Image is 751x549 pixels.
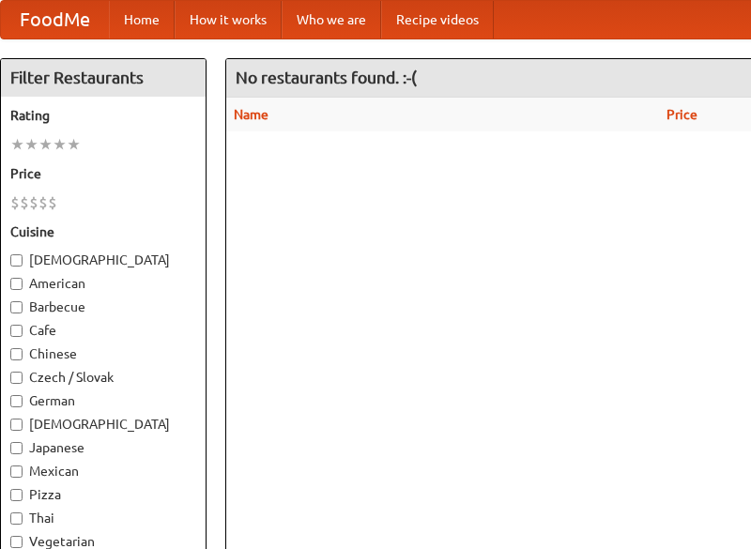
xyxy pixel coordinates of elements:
li: $ [38,192,48,213]
a: FoodMe [1,1,109,38]
label: Czech / Slovak [10,368,196,387]
input: Vegetarian [10,536,23,548]
label: German [10,391,196,410]
a: How it works [175,1,282,38]
label: Thai [10,509,196,527]
input: Barbecue [10,301,23,313]
label: Chinese [10,344,196,363]
li: $ [29,192,38,213]
h5: Rating [10,106,196,125]
li: ★ [67,134,81,155]
label: Japanese [10,438,196,457]
li: ★ [24,134,38,155]
label: American [10,274,196,293]
input: [DEMOGRAPHIC_DATA] [10,254,23,267]
a: Who we are [282,1,381,38]
label: Barbecue [10,297,196,316]
input: Chinese [10,348,23,360]
li: $ [20,192,29,213]
a: Home [109,1,175,38]
input: [DEMOGRAPHIC_DATA] [10,419,23,431]
a: Name [234,107,268,122]
h5: Price [10,164,196,183]
h4: Filter Restaurants [1,59,206,97]
ng-pluralize: No restaurants found. :-( [236,69,417,86]
h5: Cuisine [10,222,196,241]
input: Japanese [10,442,23,454]
a: Recipe videos [381,1,494,38]
a: Price [667,107,697,122]
input: Mexican [10,465,23,478]
input: Pizza [10,489,23,501]
li: ★ [38,134,53,155]
li: ★ [10,134,24,155]
input: German [10,395,23,407]
label: Pizza [10,485,196,504]
label: [DEMOGRAPHIC_DATA] [10,415,196,434]
li: $ [48,192,57,213]
input: Cafe [10,325,23,337]
input: Czech / Slovak [10,372,23,384]
label: Mexican [10,462,196,480]
label: Cafe [10,321,196,340]
li: ★ [53,134,67,155]
input: Thai [10,512,23,525]
li: $ [10,192,20,213]
input: American [10,278,23,290]
label: [DEMOGRAPHIC_DATA] [10,251,196,269]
